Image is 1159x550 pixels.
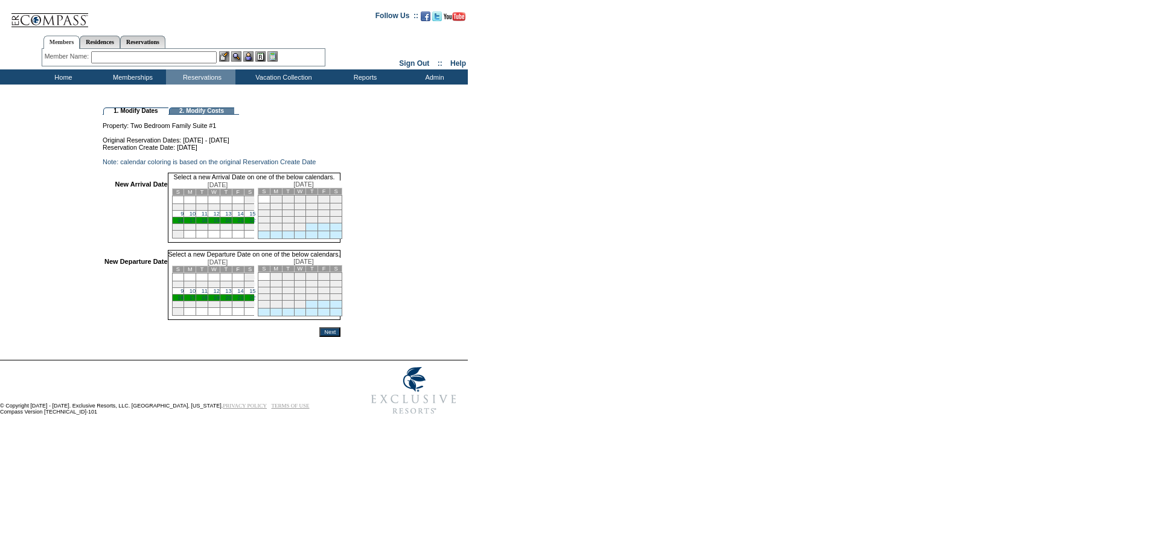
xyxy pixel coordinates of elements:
[258,281,270,287] td: 7
[219,51,229,62] img: b_edit.gif
[294,287,306,294] td: 17
[103,115,340,129] td: Property: Two Bedroom Family Suite #1
[330,273,342,281] td: 6
[306,294,318,301] td: 25
[235,69,329,85] td: Vacation Collection
[80,36,120,48] a: Residences
[97,69,166,85] td: Memberships
[220,266,232,273] td: T
[208,181,228,188] span: [DATE]
[244,281,256,288] td: 8
[225,211,231,217] a: 13
[214,288,220,294] a: 12
[270,287,282,294] td: 15
[398,69,468,85] td: Admin
[399,59,429,68] a: Sign Out
[432,15,442,22] a: Follow us on Twitter
[103,144,340,151] td: Reservation Create Date: [DATE]
[196,266,208,273] td: T
[232,301,244,308] td: 28
[232,204,244,211] td: 7
[270,196,282,203] td: 1
[27,69,97,85] td: Home
[294,210,306,217] td: 17
[244,204,256,211] td: 8
[202,217,208,223] a: 18
[120,36,165,48] a: Reservations
[421,15,430,22] a: Become our fan on Facebook
[306,203,318,210] td: 11
[208,189,220,196] td: W
[282,217,294,223] td: 23
[180,211,184,217] a: 9
[244,189,256,196] td: S
[282,281,294,287] td: 9
[208,301,220,308] td: 26
[214,295,220,301] a: 19
[232,189,244,196] td: F
[196,301,208,308] td: 25
[282,266,294,272] td: T
[329,69,398,85] td: Reports
[184,189,196,196] td: M
[258,203,270,210] td: 7
[258,294,270,301] td: 21
[208,204,220,211] td: 5
[318,203,330,210] td: 12
[319,327,340,337] input: Next
[294,266,306,272] td: W
[258,301,270,309] td: 28
[220,224,232,231] td: 27
[202,211,208,217] a: 11
[43,36,80,49] a: Members
[330,210,342,217] td: 20
[202,295,208,301] a: 18
[232,266,244,273] td: F
[270,273,282,281] td: 1
[330,294,342,301] td: 27
[249,288,255,294] a: 15
[103,107,168,115] td: 1. Modify Dates
[306,266,318,272] td: T
[294,281,306,287] td: 10
[306,281,318,287] td: 11
[232,224,244,231] td: 28
[168,173,341,181] td: Select a new Arrival Date on one of the below calendars.
[294,301,306,309] td: 31
[294,273,306,281] td: 3
[330,266,342,272] td: S
[306,188,318,195] td: T
[220,301,232,308] td: 27
[450,59,466,68] a: Help
[225,288,231,294] a: 13
[330,188,342,195] td: S
[172,281,184,288] td: 2
[318,196,330,203] td: 5
[214,211,220,217] a: 12
[184,301,196,308] td: 24
[225,217,231,223] a: 20
[237,217,243,223] a: 21
[282,210,294,217] td: 16
[172,308,184,316] td: 30
[196,204,208,211] td: 4
[244,196,256,204] td: 1
[237,211,243,217] a: 14
[270,203,282,210] td: 8
[244,273,256,281] td: 1
[208,258,228,266] span: [DATE]
[172,224,184,231] td: 23
[294,188,306,195] td: W
[196,281,208,288] td: 4
[223,403,267,409] a: PRIVACY POLICY
[208,266,220,273] td: W
[306,217,318,223] td: 25
[293,181,314,188] span: [DATE]
[244,224,256,231] td: 29
[270,294,282,301] td: 22
[318,294,330,301] td: 26
[270,217,282,223] td: 22
[270,281,282,287] td: 8
[282,203,294,210] td: 9
[166,69,235,85] td: Reservations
